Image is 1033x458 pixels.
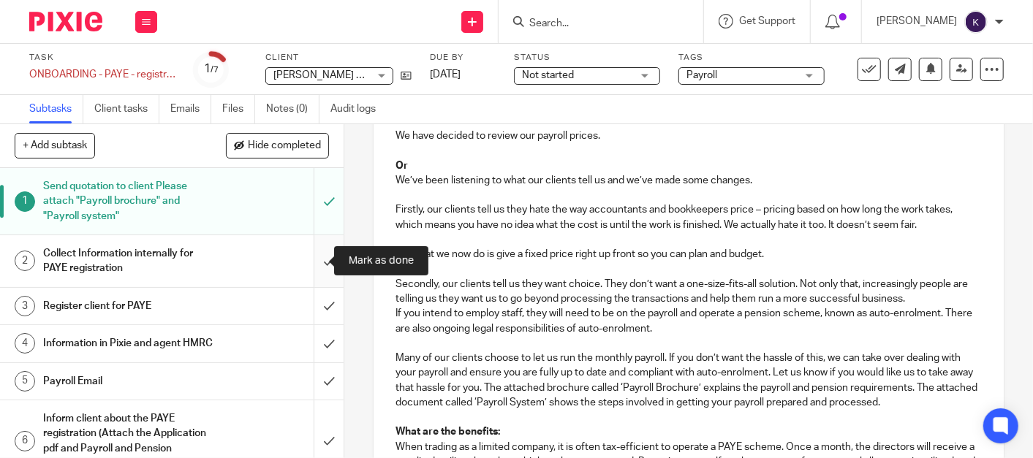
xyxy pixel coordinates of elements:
[686,70,717,80] span: Payroll
[396,351,982,410] p: Many of our clients choose to let us run the monthly payroll. If you don’t want the hassle of thi...
[528,18,659,31] input: Search
[29,95,83,123] a: Subtasks
[15,133,95,158] button: + Add subtask
[94,95,159,123] a: Client tasks
[43,332,214,354] h1: Information in Pixie and agent HMRC
[266,95,319,123] a: Notes (0)
[396,277,982,307] p: Secondly, our clients tell us they want choice. They don’t want a one-size-fits-all solution. Not...
[430,69,461,80] span: [DATE]
[226,133,329,158] button: Hide completed
[678,52,825,64] label: Tags
[514,52,660,64] label: Status
[43,295,214,317] h1: Register client for PAYE
[15,431,35,451] div: 6
[396,247,982,262] p: So, what we now do is give a fixed price right up front so you can plan and budget.
[222,95,255,123] a: Files
[396,161,408,171] strong: Or
[29,12,102,31] img: Pixie
[15,333,35,354] div: 4
[522,70,574,80] span: Not started
[248,140,321,152] span: Hide completed
[396,202,982,232] p: Firstly, our clients tell us they hate the way accountants and bookkeepers price – pricing based ...
[204,61,219,77] div: 1
[396,427,500,437] strong: What are the benefits:
[15,191,35,212] div: 1
[211,66,219,74] small: /7
[170,95,211,123] a: Emails
[265,52,412,64] label: Client
[273,70,417,80] span: [PERSON_NAME] Plumbing Ltd
[430,52,496,64] label: Due by
[964,10,988,34] img: svg%3E
[739,16,795,26] span: Get Support
[396,173,982,188] p: We’ve been listening to what our clients tell us and we’ve made some changes.
[43,370,214,392] h1: Payroll Email
[15,251,35,271] div: 2
[43,243,214,280] h1: Collect Information internally for PAYE registration
[330,95,387,123] a: Audit logs
[29,52,175,64] label: Task
[29,67,175,82] div: ONBOARDING - PAYE - registration scheme set up for client
[43,175,214,227] h1: Send quotation to client Please attach "Payroll brochure" and "Payroll system"
[15,296,35,316] div: 3
[396,306,982,336] p: If you intend to employ staff, they will need to be on the payroll and operate a pension scheme, ...
[877,14,957,28] p: [PERSON_NAME]
[15,371,35,392] div: 5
